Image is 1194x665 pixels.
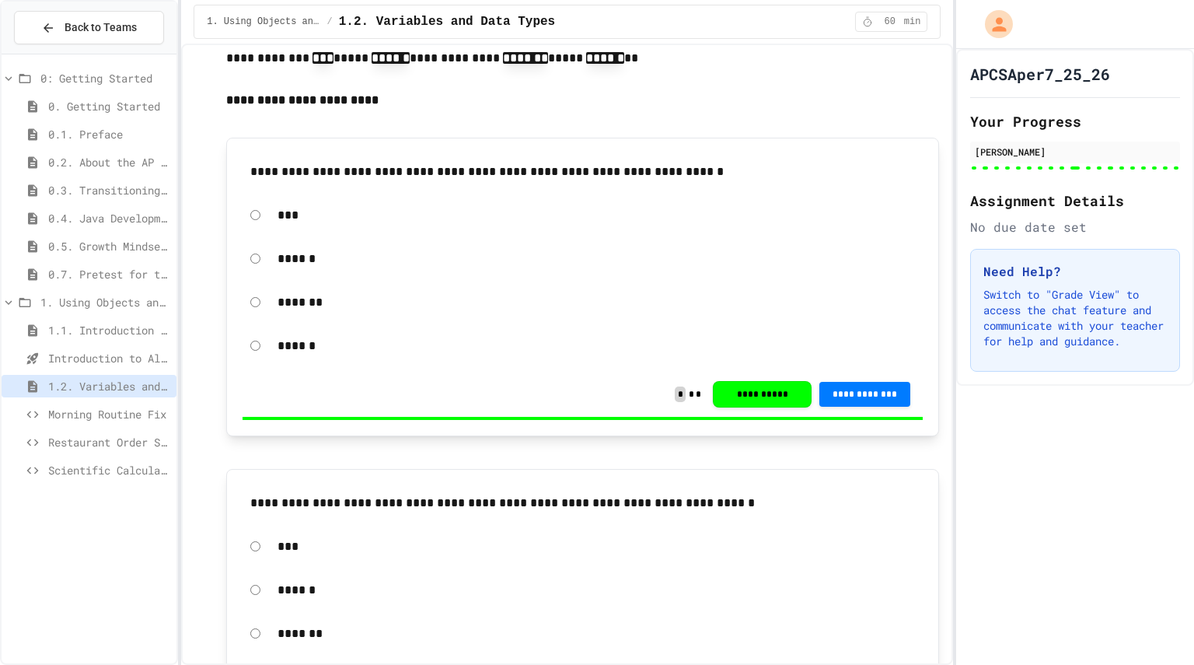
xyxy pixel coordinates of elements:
span: Morning Routine Fix [48,406,170,422]
div: [PERSON_NAME] [975,145,1175,159]
span: Restaurant Order System [48,434,170,450]
span: 0.4. Java Development Environments [48,210,170,226]
span: Introduction to Algorithms, Programming, and Compilers [48,350,170,366]
h1: APCSAper7_25_26 [970,63,1110,85]
span: 60 [878,16,902,28]
span: 0.2. About the AP CSA Exam [48,154,170,170]
span: 0: Getting Started [40,70,170,86]
span: 1.2. Variables and Data Types [48,378,170,394]
h2: Your Progress [970,110,1180,132]
span: 0. Getting Started [48,98,170,114]
span: 1.1. Introduction to Algorithms, Programming, and Compilers [48,322,170,338]
span: 1. Using Objects and Methods [40,294,170,310]
span: 0.1. Preface [48,126,170,142]
p: Switch to "Grade View" to access the chat feature and communicate with your teacher for help and ... [983,287,1167,349]
div: My Account [969,6,1017,42]
span: Scientific Calculator [48,462,170,478]
span: 0.3. Transitioning from AP CSP to AP CSA [48,182,170,198]
span: Back to Teams [65,19,137,36]
div: No due date set [970,218,1180,236]
h2: Assignment Details [970,190,1180,212]
span: / [327,16,333,28]
span: 0.5. Growth Mindset and Pair Programming [48,238,170,254]
button: Back to Teams [14,11,164,44]
span: min [904,16,921,28]
span: 1. Using Objects and Methods [207,16,320,28]
span: 0.7. Pretest for the AP CSA Exam [48,266,170,282]
span: 1.2. Variables and Data Types [339,12,555,31]
h3: Need Help? [983,262,1167,281]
